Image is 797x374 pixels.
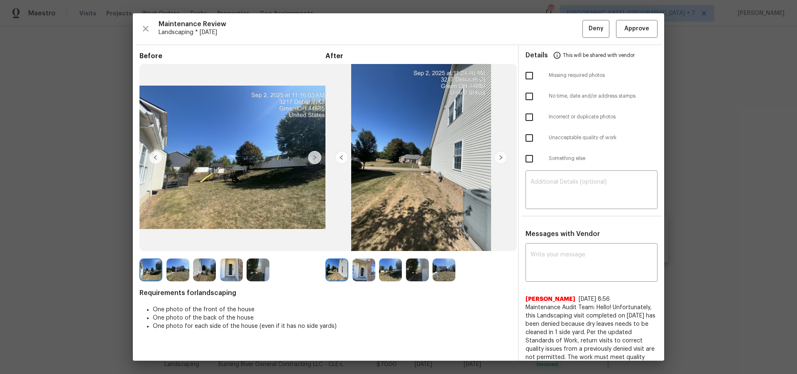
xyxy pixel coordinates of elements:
[139,52,325,60] span: Before
[519,65,664,86] div: Missing required photos
[579,296,610,302] span: [DATE] 8:56
[526,45,548,65] span: Details
[519,86,664,107] div: No time, date and/or address stamps
[335,151,348,164] img: left-chevron-button-url
[549,134,658,141] span: Unacceptable quality of work
[494,151,507,164] img: right-chevron-button-url
[589,24,604,34] span: Deny
[526,295,575,303] span: [PERSON_NAME]
[519,107,664,128] div: Incorrect or duplicate photos
[549,72,658,79] span: Missing required photos
[563,45,635,65] span: This will be shared with vendor
[308,151,321,164] img: right-chevron-button-url
[519,128,664,148] div: Unacceptable quality of work
[159,20,582,28] span: Maintenance Review
[325,52,511,60] span: After
[159,28,582,37] span: Landscaping * [DATE]
[549,113,658,121] span: Incorrect or duplicate photos
[624,24,649,34] span: Approve
[549,155,658,162] span: Something else
[616,20,658,38] button: Approve
[139,289,511,297] span: Requirements for landscaping
[153,305,511,314] li: One photo of the front of the house
[549,93,658,100] span: No time, date and/or address stamps
[582,20,609,38] button: Deny
[153,322,511,330] li: One photo for each side of the house (even if it has no side yards)
[149,151,162,164] img: left-chevron-button-url
[153,314,511,322] li: One photo of the back of the house
[526,231,600,237] span: Messages with Vendor
[519,148,664,169] div: Something else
